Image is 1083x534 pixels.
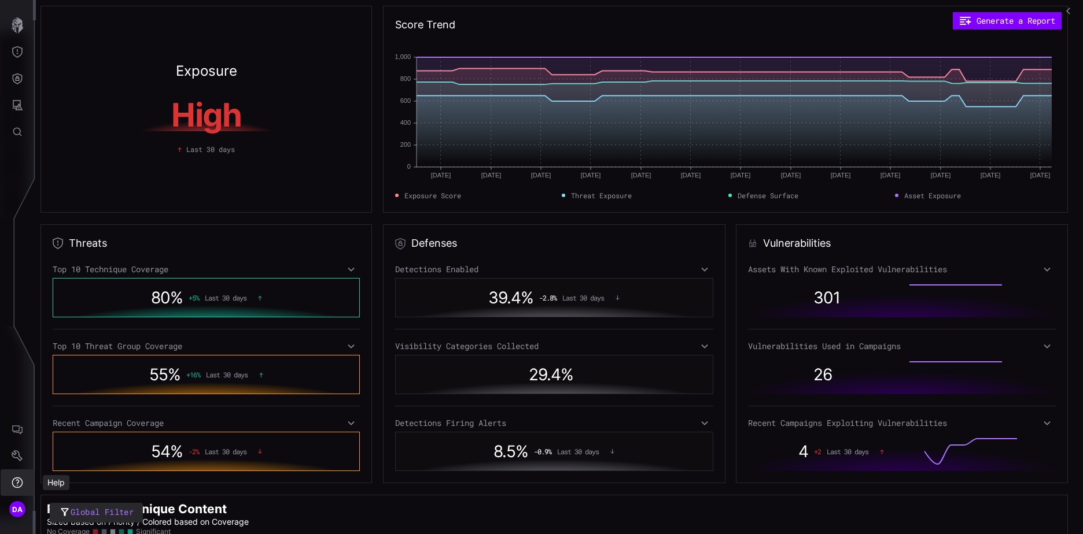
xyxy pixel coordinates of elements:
[488,288,533,307] span: 39.4 %
[748,418,1055,428] div: Recent Campaigns Exploiting Vulnerabilities
[395,418,713,428] div: Detections Firing Alerts
[189,447,199,455] span: -2 %
[186,144,235,154] span: Last 30 days
[47,517,1062,527] p: Sized based on Priority / Colored based on Coverage
[149,365,181,384] span: 55 %
[931,172,951,179] text: [DATE]
[53,264,360,275] div: Top 10 Technique Coverage
[534,447,551,455] span: -0.9 %
[798,442,808,461] span: 4
[881,172,901,179] text: [DATE]
[50,503,143,523] button: Global Filter
[781,172,801,179] text: [DATE]
[47,501,1062,517] h2: Prioritized Technique Content
[981,172,1001,179] text: [DATE]
[814,447,821,455] span: + 2
[431,172,451,179] text: [DATE]
[189,294,199,302] span: + 5 %
[581,172,601,179] text: [DATE]
[151,288,183,307] span: 80 %
[681,172,701,179] text: [DATE]
[953,12,1062,29] button: Generate a Report
[813,365,832,384] span: 26
[395,264,713,275] div: Detections Enabled
[400,141,411,148] text: 200
[71,505,134,520] span: Global Filter
[557,447,599,455] span: Last 30 days
[395,18,455,32] h2: Score Trend
[562,294,604,302] span: Last 30 days
[43,475,69,490] div: Help
[151,442,183,461] span: 54 %
[411,236,457,250] h2: Defenses
[400,119,411,126] text: 400
[631,172,651,179] text: [DATE]
[827,447,868,455] span: Last 30 days
[738,190,798,201] span: Defense Surface
[400,97,411,104] text: 600
[206,370,248,379] span: Last 30 days
[731,172,751,179] text: [DATE]
[904,190,961,201] span: Asset Exposure
[1,496,34,522] button: DA
[186,370,200,379] span: + 16 %
[493,442,528,461] span: 8.5 %
[813,288,840,307] span: 301
[1030,172,1051,179] text: [DATE]
[404,190,461,201] span: Exposure Score
[539,294,557,302] span: -2.8 %
[98,99,315,131] h1: High
[529,365,573,384] span: 29.4 %
[395,341,713,351] div: Visibility Categories Collected
[205,294,246,302] span: Last 30 days
[53,418,360,428] div: Recent Campaign Coverage
[748,341,1055,351] div: Vulnerabilities Used in Campaigns
[69,236,107,250] h2: Threats
[395,53,411,60] text: 1,000
[176,64,237,78] h2: Exposure
[205,447,246,455] span: Last 30 days
[400,75,411,82] text: 800
[763,236,831,250] h2: Vulnerabilities
[407,163,411,170] text: 0
[571,190,632,201] span: Threat Exposure
[12,503,23,516] span: DA
[531,172,551,179] text: [DATE]
[748,264,1055,275] div: Assets With Known Exploited Vulnerabilities
[831,172,851,179] text: [DATE]
[53,341,360,351] div: Top 10 Threat Group Coverage
[481,172,502,179] text: [DATE]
